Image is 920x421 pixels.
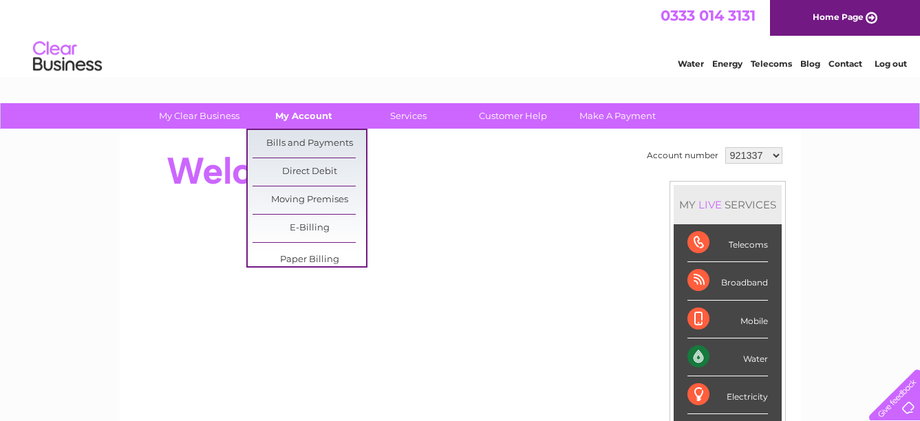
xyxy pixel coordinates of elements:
a: Paper Billing [253,246,366,274]
a: Moving Premises [253,186,366,214]
a: Log out [875,58,907,69]
a: E-Billing [253,215,366,242]
a: Make A Payment [561,103,674,129]
a: 0333 014 3131 [661,7,756,24]
img: logo.png [32,36,103,78]
a: Bills and Payments [253,130,366,158]
a: Contact [828,58,862,69]
a: Services [352,103,465,129]
a: Direct Debit [253,158,366,186]
div: Telecoms [687,224,768,262]
div: Broadband [687,262,768,300]
div: Clear Business is a trading name of Verastar Limited (registered in [GEOGRAPHIC_DATA] No. 3667643... [136,8,786,67]
div: MY SERVICES [674,185,782,224]
a: Telecoms [751,58,792,69]
a: My Account [247,103,361,129]
td: Account number [643,144,722,167]
a: Energy [712,58,742,69]
div: Water [687,338,768,376]
a: Water [678,58,704,69]
div: Mobile [687,301,768,338]
a: Blog [800,58,820,69]
a: Customer Help [456,103,570,129]
div: LIVE [696,198,725,211]
a: My Clear Business [142,103,256,129]
div: Electricity [687,376,768,414]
